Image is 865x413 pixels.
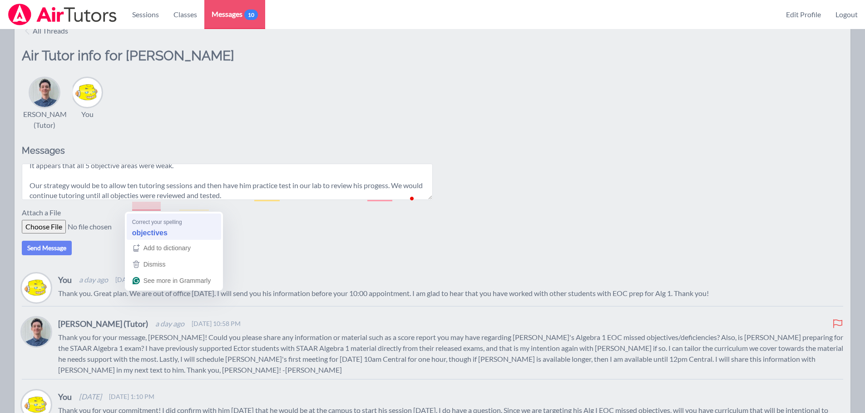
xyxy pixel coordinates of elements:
[192,319,241,328] span: [DATE] 10:58 PM
[73,78,102,107] img: Marisela Gonzalez
[22,164,433,200] textarea: To enrich screen reader interactions, please activate Accessibility in Grammarly extension settings
[58,317,148,330] h4: [PERSON_NAME] (Tutor)
[22,47,433,76] h2: Air Tutor info for [PERSON_NAME]
[212,9,258,19] span: Messages
[155,318,184,329] span: a day ago
[22,207,66,220] label: Attach a File
[33,25,68,36] span: All Threads
[22,273,51,302] img: Marisela Gonzalez
[58,390,72,403] h4: You
[22,145,433,156] h2: Messages
[58,273,72,286] h4: You
[22,241,72,255] button: Send Message
[79,274,108,285] span: a day ago
[16,109,73,131] div: [PERSON_NAME] (Tutor)
[58,332,843,375] p: Thank you for your message, [PERSON_NAME]! Could you please share any information or material suc...
[115,275,161,284] span: [DATE] 7:55 AM
[7,4,118,25] img: Airtutors Logo
[30,78,59,107] img: Michael O'Connor
[79,391,102,402] span: [DATE]
[58,288,843,299] p: Thank you. Great plan. We are out of office [DATE]. I will send you his information before your 1...
[81,109,94,120] div: You
[244,10,258,20] span: 10
[22,22,72,40] a: All Threads
[22,317,51,346] img: Michael O'Connor
[109,392,154,401] span: [DATE] 1:10 PM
